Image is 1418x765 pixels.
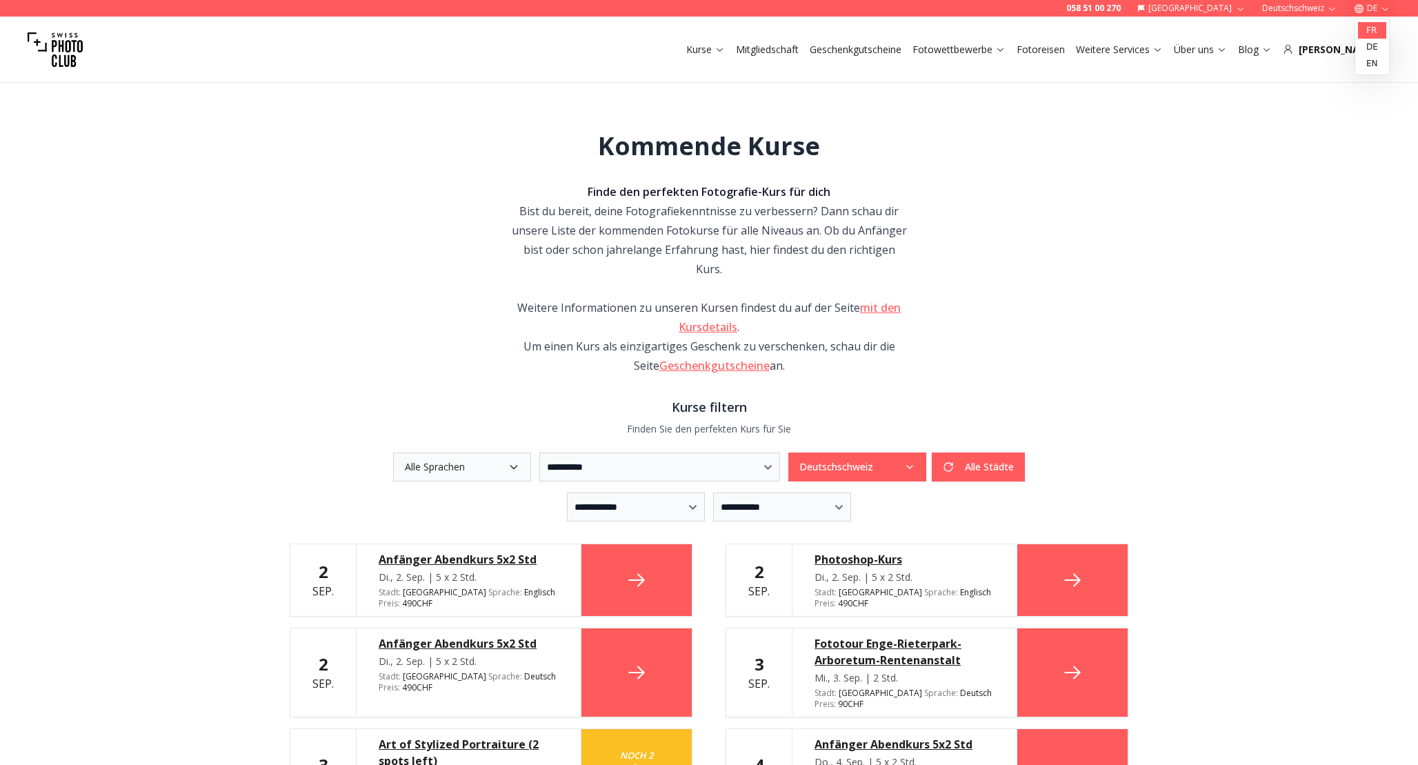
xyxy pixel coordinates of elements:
button: Alle Sprachen [393,453,531,481]
span: Sprache : [924,687,958,699]
span: Preis : [379,597,400,609]
span: Stadt : [815,586,837,598]
div: Sep. [748,561,770,599]
span: Stadt : [815,687,837,699]
span: Stadt : [379,586,401,598]
b: 2 [319,653,328,675]
a: en [1358,55,1386,72]
span: Sprache : [924,586,958,598]
a: de [1358,39,1386,55]
a: Über uns [1174,43,1227,57]
div: Di., 2. Sep. | 5 x 2 Std. [815,570,995,584]
a: Fotowettbewerbe [912,43,1006,57]
a: Weitere Services [1076,43,1163,57]
span: Preis : [815,597,836,609]
h1: Kommende Kurse [598,132,820,160]
div: Sep. [312,653,334,692]
img: Swiss photo club [28,22,83,77]
a: Mitgliedschaft [736,43,799,57]
span: Preis : [379,682,400,693]
div: Mi., 3. Sep. | 2 Std. [815,671,995,685]
b: 2 [319,560,328,583]
div: Weitere Informationen zu unseren Kursen findest du auf der Seite . Um einen Kurs als einzigartige... [510,298,908,375]
a: Anfänger Abendkurs 5x2 Std [379,635,559,652]
button: Fotoreisen [1011,40,1070,59]
b: 2 [755,560,764,583]
div: Di., 2. Sep. | 5 x 2 Std. [379,570,559,584]
div: [GEOGRAPHIC_DATA] 90 CHF [815,688,995,710]
button: Weitere Services [1070,40,1168,59]
div: [GEOGRAPHIC_DATA] 490 CHF [815,587,995,609]
span: Englisch [960,587,991,598]
span: Sprache : [488,670,522,682]
div: DE [1355,19,1389,74]
a: Anfänger Abendkurs 5x2 Std [379,551,559,568]
button: Kurse [681,40,730,59]
p: Finden Sie den perfekten Kurs für Sie [290,422,1128,436]
div: [PERSON_NAME] [1283,43,1390,57]
span: Englisch [524,587,555,598]
button: Fotowettbewerbe [907,40,1011,59]
a: fr [1358,22,1386,39]
button: Geschenkgutscheine [804,40,907,59]
a: Fototour Enge-Rieterpark-Arboretum-Rentenanstalt [815,635,995,668]
span: Preis : [815,698,836,710]
strong: Finde den perfekten Fotografie-Kurs für dich [588,184,830,199]
a: Anfänger Abendkurs 5x2 Std [815,736,995,753]
a: Kurse [686,43,725,57]
h3: Kurse filtern [290,397,1128,417]
button: Alle Städte [932,453,1025,481]
div: Sep. [312,561,334,599]
div: Sep. [748,653,770,692]
div: Bist du bereit, deine Fotografiekenntnisse zu verbessern? Dann schau dir unsere Liste der kommend... [510,182,908,279]
b: 3 [755,653,764,675]
div: Di., 2. Sep. | 5 x 2 Std. [379,655,559,668]
a: Fotoreisen [1017,43,1065,57]
button: Deutschschweiz [788,453,926,481]
a: 058 51 00 270 [1066,3,1121,14]
span: Stadt : [379,670,401,682]
span: Deutsch [524,671,556,682]
a: Blog [1238,43,1272,57]
a: Geschenkgutscheine [810,43,901,57]
div: [GEOGRAPHIC_DATA] 490 CHF [379,671,559,693]
span: Sprache : [488,586,522,598]
button: Über uns [1168,40,1232,59]
button: Mitgliedschaft [730,40,804,59]
a: Geschenkgutscheine [659,358,770,373]
button: Blog [1232,40,1277,59]
a: Photoshop-Kurs [815,551,995,568]
div: [GEOGRAPHIC_DATA] 490 CHF [379,587,559,609]
span: Deutsch [960,688,992,699]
